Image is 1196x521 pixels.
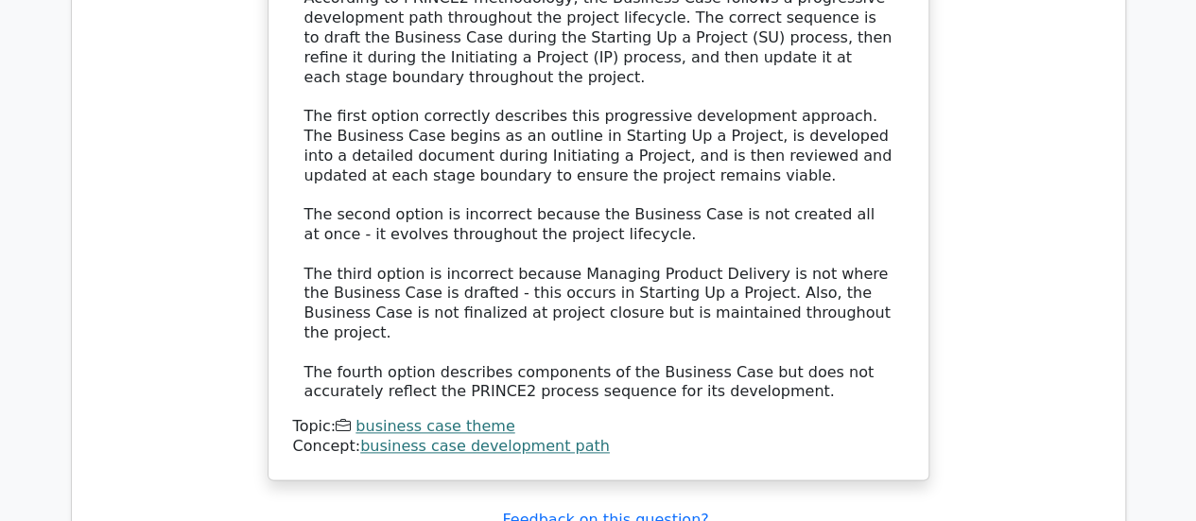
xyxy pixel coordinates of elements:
[293,417,904,437] div: Topic:
[293,437,904,457] div: Concept:
[355,417,514,435] a: business case theme
[360,437,610,455] a: business case development path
